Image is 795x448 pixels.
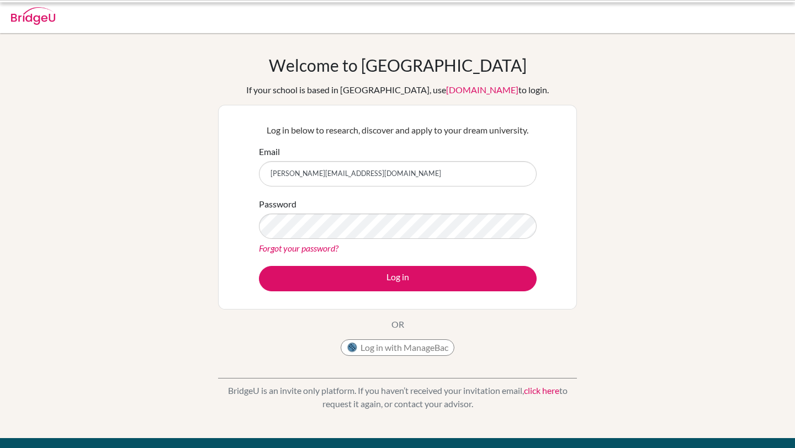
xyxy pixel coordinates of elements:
[246,83,549,97] div: If your school is based in [GEOGRAPHIC_DATA], use to login.
[218,384,577,410] p: BridgeU is an invite only platform. If you haven’t received your invitation email, to request it ...
[391,318,404,331] p: OR
[524,385,559,396] a: click here
[446,84,518,95] a: [DOMAIN_NAME]
[259,266,537,291] button: Log in
[259,198,296,211] label: Password
[341,339,454,356] button: Log in with ManageBac
[269,55,527,75] h1: Welcome to [GEOGRAPHIC_DATA]
[259,124,537,137] p: Log in below to research, discover and apply to your dream university.
[259,145,280,158] label: Email
[11,7,55,25] img: Bridge-U
[259,243,338,253] a: Forgot your password?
